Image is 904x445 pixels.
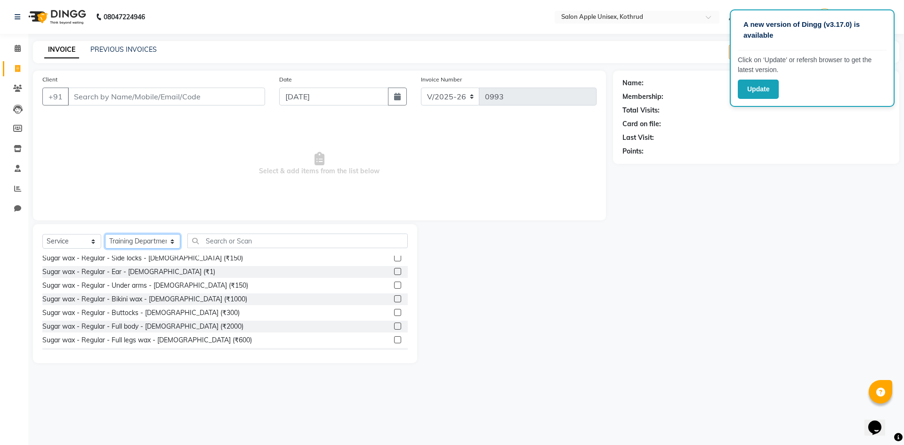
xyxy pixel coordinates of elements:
[42,88,69,105] button: +91
[622,105,660,115] div: Total Visits:
[42,294,247,304] div: Sugar wax - Regular - Bikini wax - [DEMOGRAPHIC_DATA] (₹1000)
[743,19,881,40] p: A new version of Dingg (v3.17.0) is available
[738,80,779,99] button: Update
[622,92,663,102] div: Membership:
[738,55,887,75] p: Click on ‘Update’ or refersh browser to get the latest version.
[42,75,57,84] label: Client
[68,88,265,105] input: Search by Name/Mobile/Email/Code
[42,322,243,332] div: Sugar wax - Regular - Full body - [DEMOGRAPHIC_DATA] (₹2000)
[42,117,597,211] span: Select & add items from the list below
[42,308,240,318] div: Sugar wax - Regular - Buttocks - [DEMOGRAPHIC_DATA] (₹300)
[421,75,462,84] label: Invoice Number
[42,281,248,291] div: Sugar wax - Regular - Under arms - [DEMOGRAPHIC_DATA] (₹150)
[622,78,644,88] div: Name:
[104,4,145,30] b: 08047224946
[42,335,252,345] div: Sugar wax - Regular - Full legs wax - [DEMOGRAPHIC_DATA] (₹600)
[279,75,292,84] label: Date
[864,407,895,436] iframe: chat widget
[729,45,783,59] button: Create New
[622,146,644,156] div: Points:
[24,4,89,30] img: logo
[42,349,239,359] div: Sugar wax - Regular - Full back - [DEMOGRAPHIC_DATA] (₹500)
[42,267,215,277] div: Sugar wax - Regular - Ear - [DEMOGRAPHIC_DATA] (₹1)
[622,133,654,143] div: Last Visit:
[90,45,157,54] a: PREVIOUS INVOICES
[44,41,79,58] a: INVOICE
[622,119,661,129] div: Card on file:
[187,234,408,248] input: Search or Scan
[816,8,833,25] img: outlet manager
[42,253,243,263] div: Sugar wax - Regular - Side locks - [DEMOGRAPHIC_DATA] (₹150)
